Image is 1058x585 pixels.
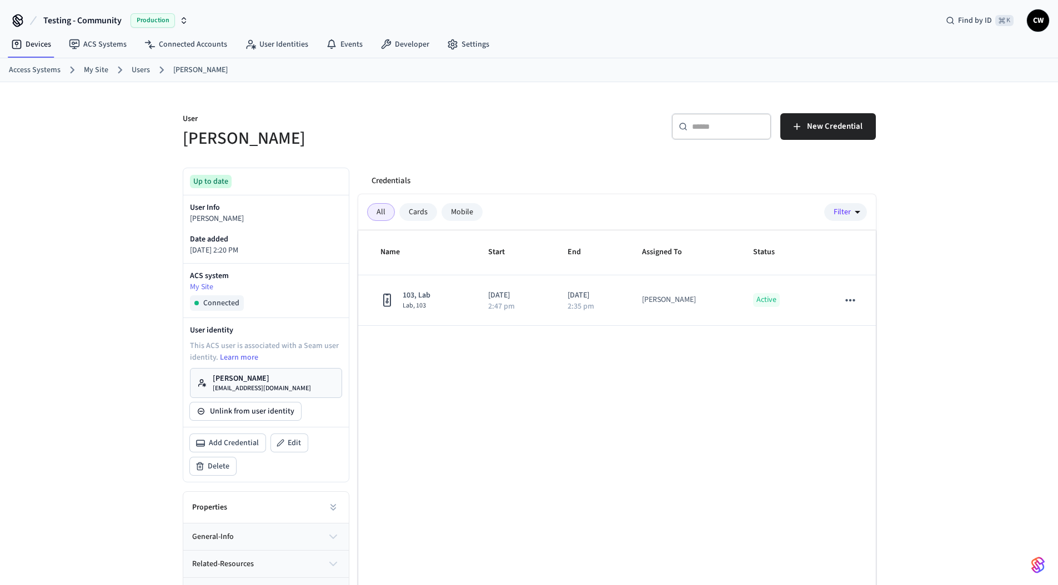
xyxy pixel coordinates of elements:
[488,290,540,301] p: [DATE]
[192,558,254,570] span: related-resources
[213,373,311,384] p: [PERSON_NAME]
[372,34,438,54] a: Developer
[190,245,342,256] p: [DATE] 2:20 PM
[131,13,175,28] span: Production
[9,64,61,76] a: Access Systems
[183,127,523,150] h5: [PERSON_NAME]
[958,15,992,26] span: Find by ID
[288,437,301,448] span: Edit
[190,234,342,245] p: Date added
[43,14,122,27] span: Testing - Community
[190,270,342,281] p: ACS system
[380,244,414,261] span: Name
[753,244,789,261] span: Status
[136,34,236,54] a: Connected Accounts
[753,293,780,307] p: Active
[203,297,239,309] span: Connected
[807,119,863,134] span: New Credential
[2,34,60,54] a: Devices
[824,203,867,221] button: Filter
[183,551,349,577] button: related-resources
[995,15,1014,26] span: ⌘ K
[209,437,259,448] span: Add Credential
[190,368,342,398] a: [PERSON_NAME][EMAIL_ADDRESS][DOMAIN_NAME]
[173,64,228,76] a: [PERSON_NAME]
[568,302,594,310] p: 2:35 pm
[403,301,430,310] span: Lab, 103
[367,203,395,221] div: All
[192,531,234,543] span: general-info
[937,11,1022,31] div: Find by ID⌘ K
[236,34,317,54] a: User Identities
[84,64,108,76] a: My Site
[488,244,519,261] span: Start
[317,34,372,54] a: Events
[403,290,430,301] span: 103, Lab
[780,113,876,140] button: New Credential
[399,203,437,221] div: Cards
[183,523,349,550] button: general-info
[190,457,236,475] button: Delete
[1027,9,1049,32] button: CW
[183,113,523,127] p: User
[213,384,311,393] p: [EMAIL_ADDRESS][DOMAIN_NAME]
[642,294,696,306] div: [PERSON_NAME]
[438,34,498,54] a: Settings
[488,302,515,310] p: 2:47 pm
[1028,11,1048,31] span: CW
[190,281,342,293] a: My Site
[1031,556,1045,574] img: SeamLogoGradient.69752ec5.svg
[190,434,265,452] button: Add Credential
[190,340,342,364] p: This ACS user is associated with a Seam user identity.
[442,203,483,221] div: Mobile
[208,461,229,472] span: Delete
[190,175,232,188] div: Up to date
[568,290,615,301] p: [DATE]
[190,325,342,336] p: User identity
[271,434,308,452] button: Edit
[60,34,136,54] a: ACS Systems
[190,202,342,213] p: User Info
[642,244,696,261] span: Assigned To
[568,244,595,261] span: End
[132,64,150,76] a: Users
[220,352,258,363] a: Learn more
[192,502,227,513] h2: Properties
[190,213,342,225] p: [PERSON_NAME]
[363,168,419,194] button: Credentials
[190,402,301,420] button: Unlink from user identity
[358,230,876,326] table: sticky table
